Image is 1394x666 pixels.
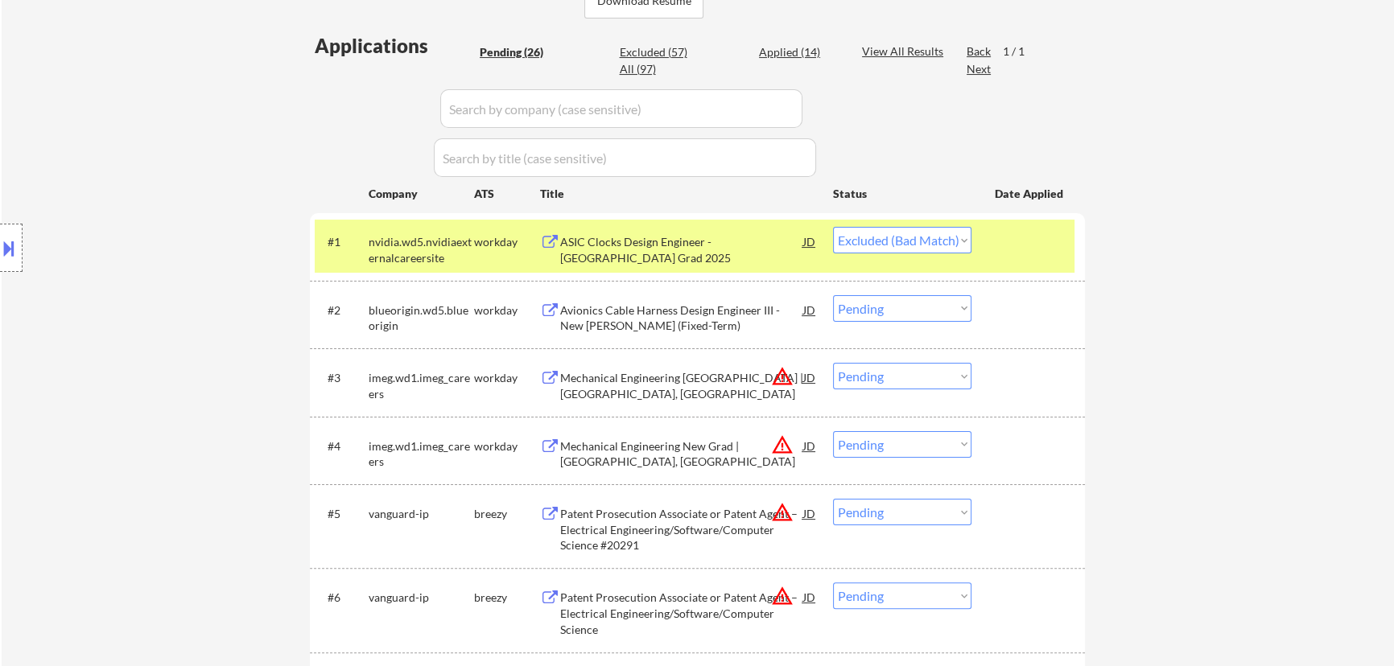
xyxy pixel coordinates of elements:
[474,302,540,319] div: workday
[369,438,474,470] div: imeg.wd1.imeg_careers
[560,590,803,637] div: Patent Prosecution Associate or Patent Agent – Electrical Engineering/Software/Computer Science
[560,506,803,553] div: Patent Prosecution Associate or Patent Agent – Electrical Engineering/Software/Computer Science #...
[540,186,818,202] div: Title
[967,43,992,60] div: Back
[369,590,474,606] div: vanguard-ip
[802,295,818,324] div: JD
[369,234,474,265] div: nvidia.wd5.nvidiaexternalcareersite
[315,36,474,55] div: Applications
[434,138,816,177] input: Search by title (case sensitive)
[328,506,356,522] div: #5
[619,61,699,77] div: All (97)
[619,44,699,60] div: Excluded (57)
[328,590,356,606] div: #6
[474,370,540,386] div: workday
[1003,43,1040,60] div: 1 / 1
[802,499,818,528] div: JD
[771,585,794,607] button: warning_amber
[862,43,948,60] div: View All Results
[328,370,356,386] div: #3
[771,501,794,524] button: warning_amber
[802,227,818,256] div: JD
[833,179,971,208] div: Status
[369,370,474,401] div: imeg.wd1.imeg_careers
[474,438,540,454] div: workday
[440,89,802,128] input: Search by company (case sensitive)
[474,506,540,522] div: breezy
[802,431,818,460] div: JD
[474,234,540,250] div: workday
[759,44,839,60] div: Applied (14)
[771,434,794,456] button: warning_amber
[369,506,474,522] div: vanguard-ip
[480,44,560,60] div: Pending (26)
[328,234,356,250] div: #1
[560,370,803,401] div: Mechanical Engineering [GEOGRAPHIC_DATA] | [GEOGRAPHIC_DATA], [GEOGRAPHIC_DATA]
[328,302,356,319] div: #2
[474,186,540,202] div: ATS
[560,438,803,470] div: Mechanical Engineering New Grad | [GEOGRAPHIC_DATA], [GEOGRAPHIC_DATA]
[560,302,803,334] div: Avionics Cable Harness Design Engineer III - New [PERSON_NAME] (Fixed-Term)
[802,363,818,392] div: JD
[369,302,474,334] div: blueorigin.wd5.blueorigin
[560,234,803,265] div: ASIC Clocks Design Engineer - [GEOGRAPHIC_DATA] Grad 2025
[771,365,794,388] button: warning_amber
[802,582,818,611] div: JD
[328,438,356,454] div: #4
[474,590,540,606] div: breezy
[369,186,474,202] div: Company
[995,186,1066,202] div: Date Applied
[967,61,992,77] div: Next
